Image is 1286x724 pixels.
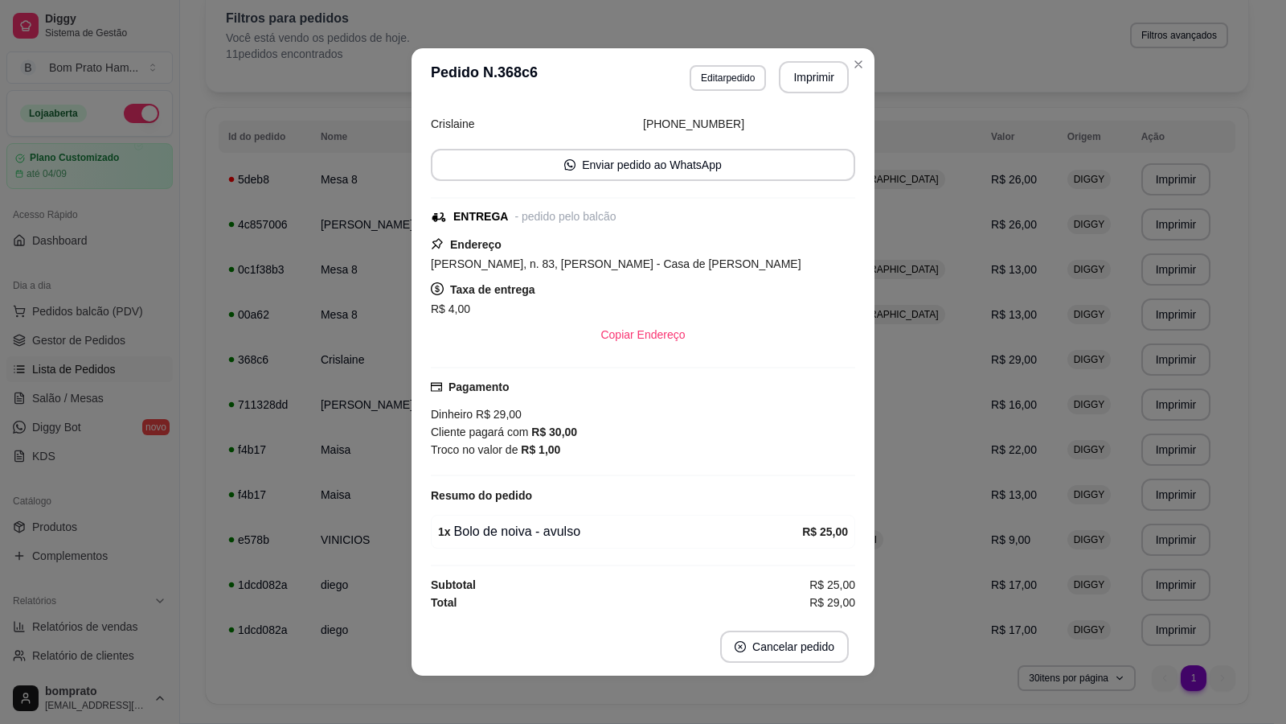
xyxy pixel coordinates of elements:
span: pushpin [431,237,444,250]
span: Troco no valor de [431,443,521,456]
span: credit-card [431,381,442,393]
strong: Taxa de entrega [450,283,535,296]
strong: Resumo do pedido [431,489,532,502]
div: ENTREGA [453,208,508,225]
span: R$ 29,00 [809,594,855,611]
span: Crislaine [431,117,474,130]
span: [PERSON_NAME], n. 83, [PERSON_NAME] - Casa de [PERSON_NAME] [431,257,801,270]
strong: R$ 30,00 [531,426,577,438]
span: R$ 29,00 [473,408,522,421]
strong: R$ 25,00 [802,525,848,538]
button: Editarpedido [690,65,766,91]
span: whats-app [564,159,575,171]
strong: 1 x [438,525,451,538]
button: whats-appEnviar pedido ao WhatsApp [431,149,855,181]
div: - pedido pelo balcão [514,208,616,225]
strong: R$ 1,00 [521,443,560,456]
div: Bolo de noiva - avulso [438,522,802,541]
strong: Total [431,596,457,609]
h3: Pedido N. 368c6 [431,61,538,93]
span: dollar [431,282,444,295]
span: close-circle [735,641,746,652]
button: Copiar Endereço [588,319,698,351]
button: Close [846,51,871,77]
span: Dinheiro [431,408,473,421]
strong: Pagamento [448,381,509,393]
span: R$ 25,00 [809,576,855,594]
span: [PHONE_NUMBER] [643,117,744,130]
button: Imprimir [779,61,849,93]
button: close-circleCancelar pedido [720,631,849,663]
strong: Endereço [450,238,502,251]
span: Cliente pagará com [431,426,531,438]
span: R$ 4,00 [431,302,470,315]
strong: Subtotal [431,578,476,591]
